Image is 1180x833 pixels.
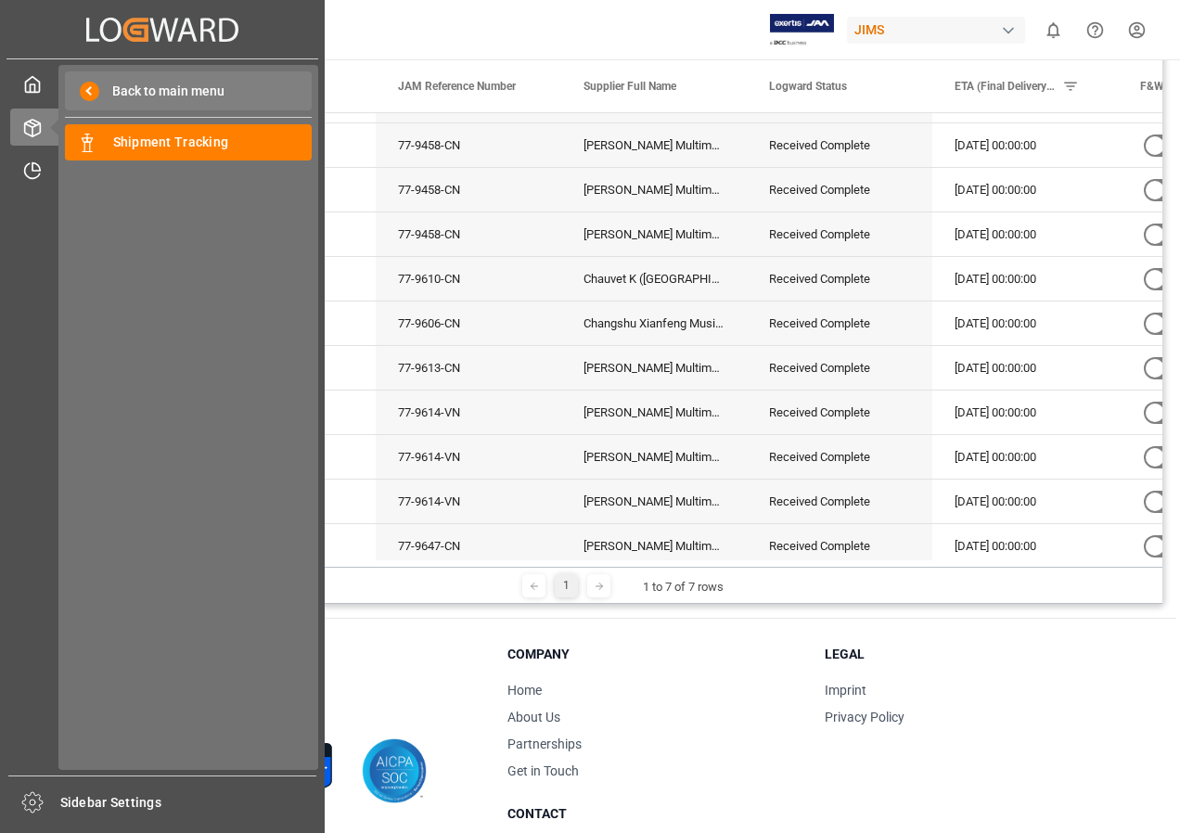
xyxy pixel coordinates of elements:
[507,763,579,778] a: Get in Touch
[932,212,1118,256] div: [DATE] 00:00:00
[561,524,747,568] div: [PERSON_NAME] Multimedia [GEOGRAPHIC_DATA]
[847,12,1032,47] button: JIMS
[769,481,910,523] div: Received Complete
[825,710,904,724] a: Privacy Policy
[769,391,910,434] div: Received Complete
[507,683,542,698] a: Home
[825,645,1119,664] h3: Legal
[561,212,747,256] div: [PERSON_NAME] Multimedia [GEOGRAPHIC_DATA]
[932,391,1118,434] div: [DATE] 00:00:00
[932,123,1118,167] div: [DATE] 00:00:00
[507,710,560,724] a: About Us
[10,66,314,102] a: My Cockpit
[932,257,1118,301] div: [DATE] 00:00:00
[376,391,561,434] div: 77-9614-VN
[1074,9,1116,51] button: Help Center
[362,738,427,803] img: AICPA SOC
[932,346,1118,390] div: [DATE] 00:00:00
[561,435,747,479] div: [PERSON_NAME] Multimedia [GEOGRAPHIC_DATA]
[10,152,314,188] a: Timeslot Management V2
[561,257,747,301] div: Chauvet K ([GEOGRAPHIC_DATA])
[65,124,312,160] a: Shipment Tracking
[561,301,747,345] div: Changshu Xianfeng Musical Instrument Co.
[507,804,802,824] h3: Contact
[398,80,516,93] span: JAM Reference Number
[113,133,313,152] span: Shipment Tracking
[769,258,910,301] div: Received Complete
[770,14,834,46] img: Exertis%20JAM%20-%20Email%20Logo.jpg_1722504956.jpg
[932,301,1118,345] div: [DATE] 00:00:00
[561,346,747,390] div: [PERSON_NAME] Multimedia [GEOGRAPHIC_DATA]
[932,435,1118,479] div: [DATE] 00:00:00
[932,524,1118,568] div: [DATE] 00:00:00
[376,123,561,167] div: 77-9458-CN
[955,80,1055,93] span: ETA (Final Delivery Location)
[847,17,1025,44] div: JIMS
[769,347,910,390] div: Received Complete
[507,645,802,664] h3: Company
[825,683,866,698] a: Imprint
[376,212,561,256] div: 77-9458-CN
[769,302,910,345] div: Received Complete
[507,737,582,751] a: Partnerships
[99,82,224,101] span: Back to main menu
[376,257,561,301] div: 77-9610-CN
[376,168,561,211] div: 77-9458-CN
[769,213,910,256] div: Received Complete
[60,793,317,813] span: Sidebar Settings
[932,480,1118,523] div: [DATE] 00:00:00
[561,168,747,211] div: [PERSON_NAME] Multimedia [GEOGRAPHIC_DATA]
[376,346,561,390] div: 77-9613-CN
[769,436,910,479] div: Received Complete
[561,480,747,523] div: [PERSON_NAME] Multimedia [GEOGRAPHIC_DATA]
[932,168,1118,211] div: [DATE] 00:00:00
[561,123,747,167] div: [PERSON_NAME] Multimedia [GEOGRAPHIC_DATA]
[376,301,561,345] div: 77-9606-CN
[376,435,561,479] div: 77-9614-VN
[376,480,561,523] div: 77-9614-VN
[376,524,561,568] div: 77-9647-CN
[561,391,747,434] div: [PERSON_NAME] Multimedia [GEOGRAPHIC_DATA]
[555,574,578,597] div: 1
[1032,9,1074,51] button: show 0 new notifications
[769,124,910,167] div: Received Complete
[643,578,724,596] div: 1 to 7 of 7 rows
[584,80,676,93] span: Supplier Full Name
[769,169,910,211] div: Received Complete
[769,525,910,568] div: Received Complete
[769,80,847,93] span: Logward Status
